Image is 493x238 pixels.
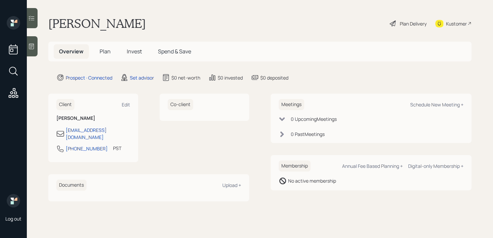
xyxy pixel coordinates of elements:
div: $0 deposited [260,74,288,81]
h1: [PERSON_NAME] [48,16,146,31]
div: $0 net-worth [171,74,200,81]
div: 0 Past Meeting s [291,131,325,138]
h6: Meetings [279,99,304,110]
div: Set advisor [130,74,154,81]
h6: Documents [56,180,87,191]
div: $0 invested [218,74,243,81]
div: [EMAIL_ADDRESS][DOMAIN_NAME] [66,127,130,141]
div: Upload + [222,182,241,188]
h6: Client [56,99,74,110]
div: Schedule New Meeting + [410,101,463,108]
span: Plan [100,48,111,55]
div: No active membership [288,177,336,184]
div: Log out [5,216,21,222]
h6: Membership [279,160,311,172]
div: Kustomer [446,20,467,27]
span: Invest [127,48,142,55]
span: Overview [59,48,84,55]
span: Spend & Save [158,48,191,55]
img: retirable_logo.png [7,194,20,207]
div: 0 Upcoming Meeting s [291,115,337,123]
div: Prospect · Connected [66,74,112,81]
h6: Co-client [168,99,193,110]
div: Annual Fee Based Planning + [342,163,403,169]
div: [PHONE_NUMBER] [66,145,108,152]
div: Digital-only Membership + [408,163,463,169]
div: Edit [122,101,130,108]
div: PST [113,145,121,152]
h6: [PERSON_NAME] [56,115,130,121]
div: Plan Delivery [400,20,427,27]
